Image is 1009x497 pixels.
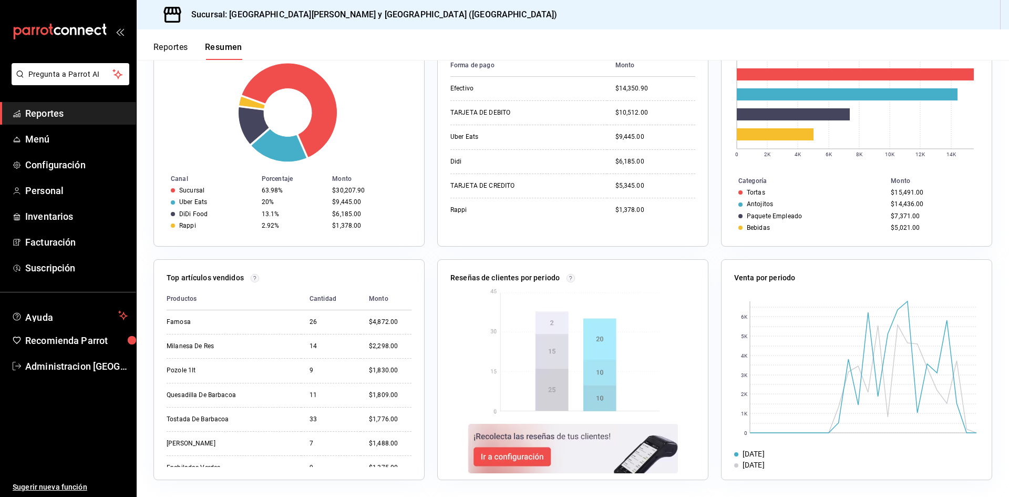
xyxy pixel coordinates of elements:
[25,261,128,275] span: Suscripción
[369,318,411,327] div: $4,872.00
[154,173,258,185] th: Canal
[25,333,128,348] span: Recomienda Parrot
[28,69,113,80] span: Pregunta a Parrot AI
[741,314,748,320] text: 6K
[262,187,324,194] div: 63.98%
[25,209,128,224] span: Inventarios
[450,84,555,93] div: Efectivo
[741,391,748,397] text: 2K
[310,463,352,472] div: 9
[826,151,832,157] text: 6K
[332,210,407,218] div: $6,185.00
[744,430,747,436] text: 0
[310,342,352,351] div: 14
[361,288,411,310] th: Monto
[795,151,801,157] text: 4K
[301,288,361,310] th: Cantidad
[741,411,748,417] text: 1K
[946,151,956,157] text: 14K
[734,272,795,283] p: Venta por periodo
[915,151,925,157] text: 12K
[743,460,765,471] div: [DATE]
[205,42,242,60] button: Resumen
[25,184,128,198] span: Personal
[450,181,555,190] div: TARJETA DE CREDITO
[179,222,196,229] div: Rappi
[450,54,607,77] th: Forma de pago
[167,342,272,351] div: Milanesa De Res
[891,189,975,196] div: $15,491.00
[735,151,738,157] text: 0
[25,235,128,249] span: Facturación
[328,173,424,185] th: Monto
[450,272,560,283] p: Reseñas de clientes por periodo
[25,132,128,146] span: Menú
[332,187,407,194] div: $30,207.90
[179,210,208,218] div: DiDi Food
[764,151,771,157] text: 2K
[258,173,328,185] th: Porcentaje
[332,198,407,206] div: $9,445.00
[369,439,411,448] div: $1,488.00
[25,106,128,120] span: Reportes
[25,158,128,172] span: Configuración
[167,366,272,375] div: Pozole 1lt
[891,224,975,231] div: $5,021.00
[856,151,863,157] text: 8K
[369,366,411,375] div: $1,830.00
[167,415,272,424] div: Tostada De Barbacoa
[891,200,975,208] div: $14,436.00
[743,449,765,460] div: [DATE]
[7,76,129,87] a: Pregunta a Parrot AI
[262,222,324,229] div: 2.92%
[153,42,242,60] div: navigation tabs
[167,463,272,472] div: Enchiladas Verdes
[310,439,352,448] div: 7
[450,133,555,141] div: Uber Eats
[741,333,748,339] text: 5K
[369,391,411,400] div: $1,809.00
[179,198,207,206] div: Uber Eats
[615,108,695,117] div: $10,512.00
[153,42,188,60] button: Reportes
[167,272,244,283] p: Top artículos vendidos
[450,206,555,215] div: Rappi
[887,175,992,187] th: Monto
[310,318,352,327] div: 26
[450,108,555,117] div: TARJETA DE DEBITO
[747,200,773,208] div: Antojitos
[885,151,895,157] text: 10K
[12,63,129,85] button: Pregunta a Parrot AI
[167,439,272,448] div: [PERSON_NAME]
[262,210,324,218] div: 13.1%
[25,309,114,322] span: Ayuda
[615,181,695,190] div: $5,345.00
[615,157,695,166] div: $6,185.00
[310,415,352,424] div: 33
[741,372,748,378] text: 3K
[369,463,411,472] div: $1,375.00
[310,366,352,375] div: 9
[747,212,802,220] div: Paquete Empleado
[747,224,770,231] div: Bebidas
[167,288,301,310] th: Productos
[615,84,695,93] div: $14,350.90
[369,342,411,351] div: $2,298.00
[891,212,975,220] div: $7,371.00
[741,353,748,359] text: 4K
[167,391,272,400] div: Quesadilla De Barbacoa
[747,189,765,196] div: Tortas
[615,133,695,141] div: $9,445.00
[615,206,695,215] div: $1,378.00
[607,54,695,77] th: Monto
[450,157,555,166] div: Didi
[262,198,324,206] div: 20%
[167,318,272,327] div: Famosa
[116,27,124,36] button: open_drawer_menu
[310,391,352,400] div: 11
[179,187,204,194] div: Sucursal
[722,175,887,187] th: Categoría
[369,415,411,424] div: $1,776.00
[183,8,558,21] h3: Sucursal: [GEOGRAPHIC_DATA][PERSON_NAME] y [GEOGRAPHIC_DATA] ([GEOGRAPHIC_DATA])
[25,359,128,373] span: Administracion [GEOGRAPHIC_DATA][PERSON_NAME]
